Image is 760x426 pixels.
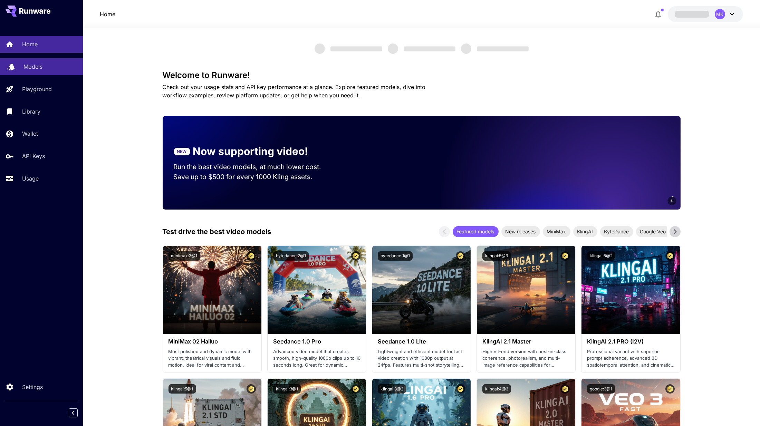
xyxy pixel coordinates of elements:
span: 6 [671,198,673,203]
p: Advanced video model that creates smooth, high-quality 1080p clips up to 10 seconds long. Great f... [273,348,360,369]
button: Certified Model – Vetted for best performance and includes a commercial license. [351,251,360,261]
button: klingai:3@2 [378,384,406,394]
p: Wallet [22,129,38,138]
h3: MiniMax 02 Hailuo [169,338,256,345]
p: Settings [22,383,43,391]
h3: Seedance 1.0 Lite [378,338,465,345]
h3: KlingAI 2.1 PRO (I2V) [587,338,674,345]
button: Collapse sidebar [69,408,78,417]
button: klingai:3@1 [273,384,301,394]
a: Home [100,10,115,18]
p: Highest-end version with best-in-class coherence, photorealism, and multi-image reference capabil... [482,348,570,369]
button: MK [668,6,743,22]
nav: breadcrumb [100,10,115,18]
button: Certified Model – Vetted for best performance and includes a commercial license. [456,384,465,394]
span: Google Veo [636,228,670,235]
button: Certified Model – Vetted for best performance and includes a commercial license. [665,384,675,394]
p: Lightweight and efficient model for fast video creation with 1080p output at 24fps. Features mult... [378,348,465,369]
button: klingai:5@2 [587,251,615,261]
img: alt [477,246,575,334]
p: Save up to $500 for every 1000 Kling assets. [174,172,335,182]
button: Certified Model – Vetted for best performance and includes a commercial license. [560,384,570,394]
h3: Seedance 1.0 Pro [273,338,360,345]
span: MiniMax [543,228,570,235]
span: Featured models [453,228,499,235]
p: Run the best video models, at much lower cost. [174,162,335,172]
p: Test drive the best video models [163,226,271,237]
div: Google Veo [636,226,670,237]
button: minimax:3@1 [169,251,200,261]
p: NEW [177,148,187,155]
div: Featured models [453,226,499,237]
h3: KlingAI 2.1 Master [482,338,570,345]
button: Certified Model – Vetted for best performance and includes a commercial license. [456,251,465,261]
span: New releases [501,228,540,235]
button: bytedance:2@1 [273,251,309,261]
span: ByteDance [600,228,633,235]
div: ByteDance [600,226,633,237]
p: Library [22,107,40,116]
button: Certified Model – Vetted for best performance and includes a commercial license. [665,251,675,261]
button: Certified Model – Vetted for best performance and includes a commercial license. [560,251,570,261]
p: Now supporting video! [193,144,308,159]
p: Most polished and dynamic model with vibrant, theatrical visuals and fluid motion. Ideal for vira... [169,348,256,369]
button: klingai:4@3 [482,384,511,394]
p: API Keys [22,152,45,160]
img: alt [581,246,680,334]
p: Professional variant with superior prompt adherence, advanced 3D spatiotemporal attention, and ci... [587,348,674,369]
span: Check out your usage stats and API key performance at a glance. Explore featured models, dive int... [163,84,426,99]
button: klingai:5@3 [482,251,511,261]
p: Usage [22,174,39,183]
p: Models [23,62,42,71]
img: alt [372,246,471,334]
button: klingai:5@1 [169,384,196,394]
p: Playground [22,85,52,93]
p: Home [22,40,38,48]
div: KlingAI [573,226,597,237]
button: Certified Model – Vetted for best performance and includes a commercial license. [247,251,256,261]
div: MiniMax [543,226,570,237]
h3: Welcome to Runware! [163,70,681,80]
button: bytedance:1@1 [378,251,413,261]
img: alt [268,246,366,334]
button: Certified Model – Vetted for best performance and includes a commercial license. [247,384,256,394]
img: alt [163,246,261,334]
div: New releases [501,226,540,237]
button: google:3@1 [587,384,615,394]
span: KlingAI [573,228,597,235]
div: MK [715,9,725,19]
button: Certified Model – Vetted for best performance and includes a commercial license. [351,384,360,394]
div: Collapse sidebar [74,407,83,419]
